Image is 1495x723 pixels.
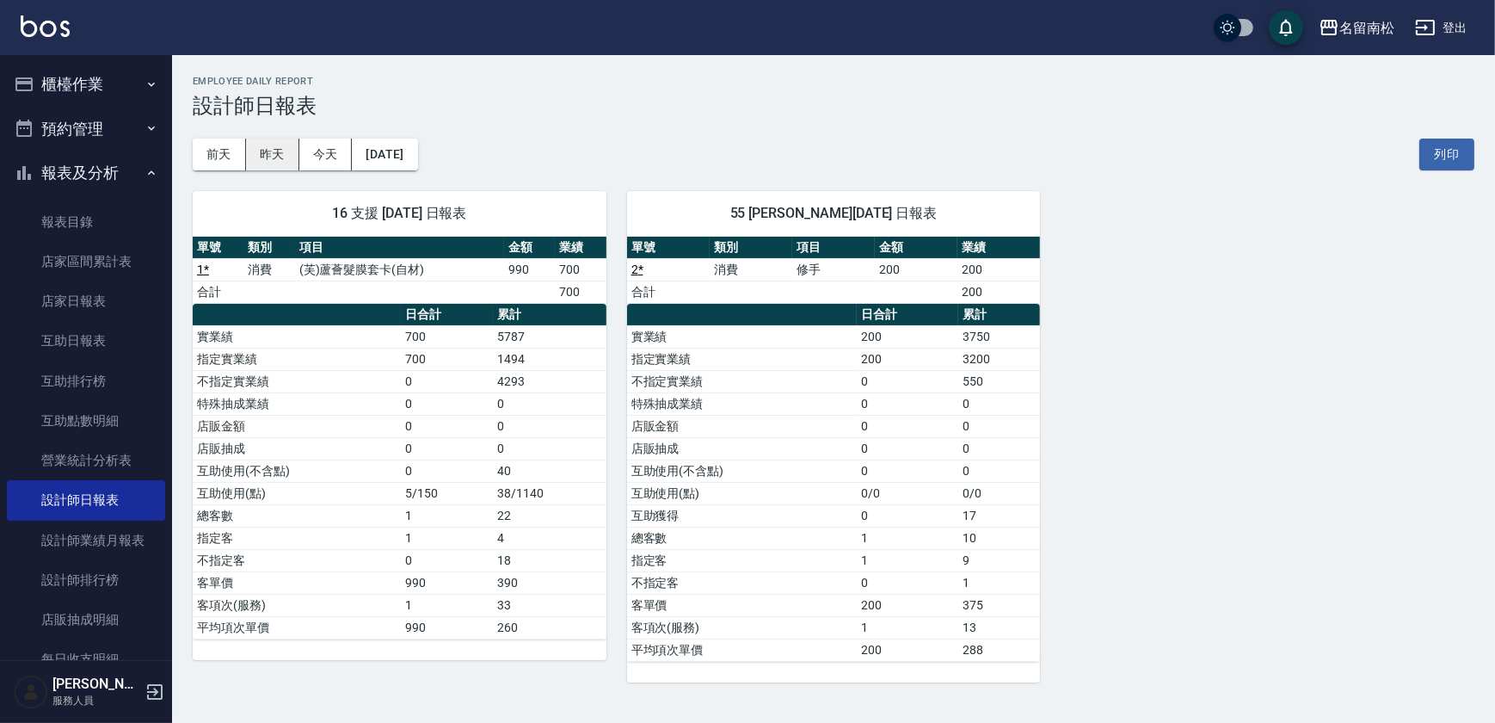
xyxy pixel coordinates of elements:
[493,594,606,616] td: 33
[493,415,606,437] td: 0
[555,258,606,281] td: 700
[193,76,1474,87] h2: Employee Daily Report
[193,392,401,415] td: 特殊抽成業績
[1419,139,1474,170] button: 列印
[7,151,165,195] button: 報表及分析
[14,675,48,709] img: Person
[627,237,710,259] th: 單號
[401,616,493,639] td: 990
[958,482,1040,504] td: 0/0
[1339,17,1394,39] div: 名留南松
[401,572,493,594] td: 990
[857,549,958,572] td: 1
[193,281,243,303] td: 合計
[7,480,165,520] a: 設計師日報表
[504,258,555,281] td: 990
[401,370,493,392] td: 0
[52,676,140,693] h5: [PERSON_NAME]
[295,237,504,259] th: 項目
[627,348,858,370] td: 指定實業績
[857,325,958,348] td: 200
[875,237,957,259] th: 金額
[493,527,606,549] td: 4
[958,304,1040,326] th: 累計
[958,527,1040,549] td: 10
[957,258,1040,281] td: 200
[493,348,606,370] td: 1494
[857,616,958,639] td: 1
[627,370,858,392] td: 不指定實業績
[627,504,858,527] td: 互助獲得
[493,549,606,572] td: 18
[857,504,958,527] td: 0
[958,504,1040,527] td: 17
[52,693,140,708] p: 服務人員
[627,616,858,639] td: 客項次(服務)
[401,594,493,616] td: 1
[493,392,606,415] td: 0
[401,325,493,348] td: 700
[193,572,401,594] td: 客單價
[493,572,606,594] td: 390
[193,348,401,370] td: 指定實業績
[627,281,710,303] td: 合計
[627,304,1041,662] table: a dense table
[627,527,858,549] td: 總客數
[493,370,606,392] td: 4293
[1269,10,1303,45] button: save
[493,504,606,527] td: 22
[792,258,875,281] td: 修手
[958,616,1040,639] td: 13
[7,321,165,361] a: 互助日報表
[7,361,165,401] a: 互助排行榜
[401,437,493,460] td: 0
[958,348,1040,370] td: 3200
[857,460,958,482] td: 0
[958,639,1040,661] td: 288
[213,205,586,222] span: 16 支援 [DATE] 日報表
[401,415,493,437] td: 0
[857,572,958,594] td: 0
[958,594,1040,616] td: 375
[193,527,401,549] td: 指定客
[958,572,1040,594] td: 1
[493,616,606,639] td: 260
[193,549,401,572] td: 不指定客
[493,304,606,326] th: 累計
[857,370,958,392] td: 0
[493,482,606,504] td: 38/1140
[957,237,1040,259] th: 業績
[627,482,858,504] td: 互助使用(點)
[401,392,493,415] td: 0
[193,415,401,437] td: 店販金額
[627,639,858,661] td: 平均項次單價
[493,460,606,482] td: 40
[193,437,401,460] td: 店販抽成
[7,560,165,600] a: 設計師排行榜
[7,401,165,441] a: 互助點數明細
[710,237,792,259] th: 類別
[7,62,165,107] button: 櫃檯作業
[958,370,1040,392] td: 550
[193,594,401,616] td: 客項次(服務)
[401,304,493,326] th: 日合計
[958,392,1040,415] td: 0
[193,94,1474,118] h3: 設計師日報表
[627,237,1041,304] table: a dense table
[857,348,958,370] td: 200
[243,237,294,259] th: 類別
[193,616,401,639] td: 平均項次單價
[193,237,243,259] th: 單號
[493,325,606,348] td: 5787
[857,594,958,616] td: 200
[7,640,165,679] a: 每日收支明細
[857,482,958,504] td: 0/0
[193,237,606,304] table: a dense table
[401,549,493,572] td: 0
[7,107,165,151] button: 預約管理
[401,504,493,527] td: 1
[857,527,958,549] td: 1
[246,139,299,170] button: 昨天
[401,460,493,482] td: 0
[857,415,958,437] td: 0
